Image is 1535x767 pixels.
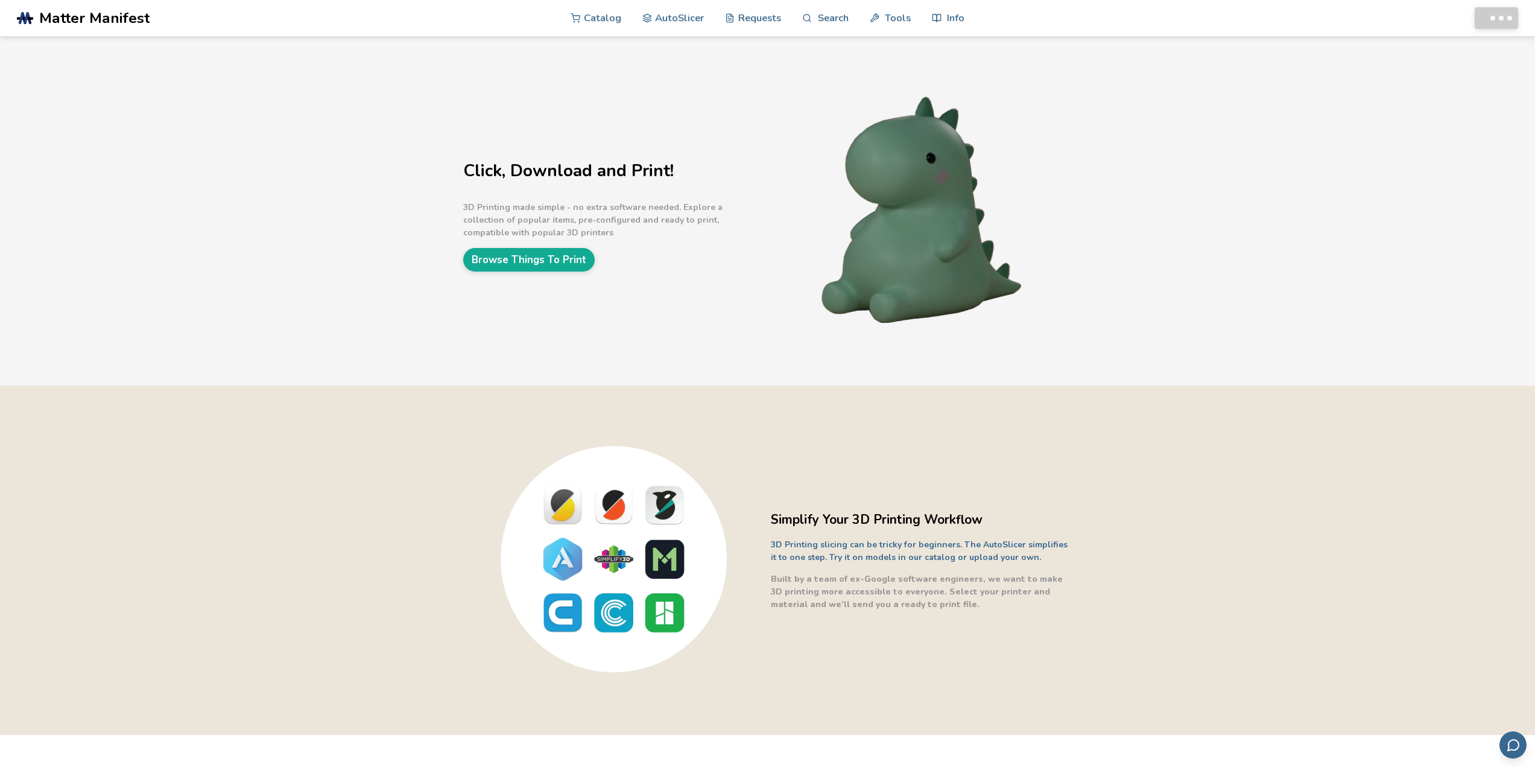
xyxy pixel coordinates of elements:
p: Built by a team of ex-Google software engineers, we want to make 3D printing more accessible to e... [771,573,1072,611]
p: 3D Printing made simple - no extra software needed. Explore a collection of popular items, pre-co... [463,201,765,239]
h2: Simplify Your 3D Printing Workflow [771,511,1072,529]
a: Browse Things To Print [463,248,595,272]
p: 3D Printing slicing can be tricky for beginners. The AutoSlicer simplifies it to one step. Try it... [771,538,1072,564]
h1: Click, Download and Print! [463,162,765,180]
span: Matter Manifest [39,10,150,27]
button: Send feedback via email [1499,731,1527,759]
